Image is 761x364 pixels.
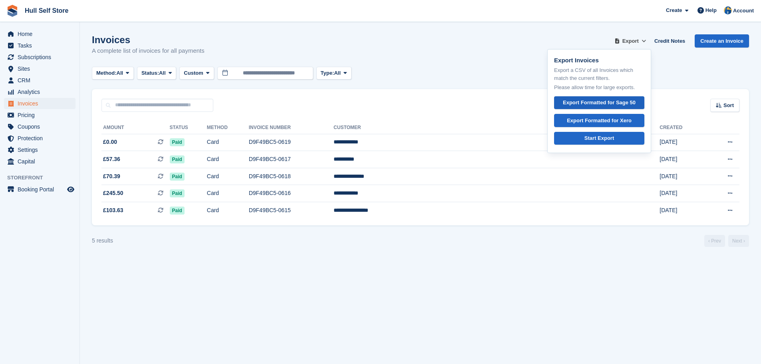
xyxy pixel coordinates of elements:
span: Status: [141,69,159,77]
td: Card [207,134,249,151]
a: menu [4,121,76,132]
span: Custom [184,69,203,77]
span: Tasks [18,40,66,51]
a: menu [4,40,76,51]
span: Subscriptions [18,52,66,63]
a: menu [4,109,76,121]
a: menu [4,75,76,86]
p: Export a CSV of all Invoices which match the current filters. [554,66,644,82]
a: Preview store [66,185,76,194]
span: All [334,69,341,77]
p: A complete list of invoices for all payments [92,46,205,56]
a: menu [4,144,76,155]
span: Paid [170,173,185,181]
span: Paid [170,207,185,215]
span: Sites [18,63,66,74]
span: Invoices [18,98,66,109]
h1: Invoices [92,34,205,45]
a: menu [4,133,76,144]
span: All [159,69,166,77]
span: Method: [96,69,117,77]
span: CRM [18,75,66,86]
span: Create [666,6,682,14]
td: D9F49BC5-0619 [249,134,334,151]
span: Type: [321,69,334,77]
span: £245.50 [103,189,123,197]
button: Export [613,34,648,48]
span: Sort [723,101,734,109]
td: [DATE] [660,202,705,219]
button: Method: All [92,67,134,80]
a: menu [4,28,76,40]
span: Coupons [18,121,66,132]
span: Export [622,37,639,45]
a: Hull Self Store [22,4,72,17]
span: Analytics [18,86,66,97]
a: Create an Invoice [695,34,749,48]
p: Please allow time for large exports. [554,84,644,91]
img: stora-icon-8386f47178a22dfd0bd8f6a31ec36ba5ce8667c1dd55bd0f319d3a0aa187defe.svg [6,5,18,17]
span: Paid [170,138,185,146]
td: [DATE] [660,151,705,168]
td: Card [207,151,249,168]
a: Export Formatted for Xero [554,114,644,127]
td: Card [207,202,249,219]
span: Capital [18,156,66,167]
span: Storefront [7,174,79,182]
a: Next [728,235,749,247]
td: D9F49BC5-0616 [249,185,334,202]
th: Amount [101,121,170,134]
a: Export Formatted for Sage 50 [554,96,644,109]
span: £57.36 [103,155,120,163]
td: D9F49BC5-0617 [249,151,334,168]
span: £0.00 [103,138,117,146]
td: D9F49BC5-0615 [249,202,334,219]
span: Settings [18,144,66,155]
span: £103.63 [103,206,123,215]
th: Method [207,121,249,134]
td: [DATE] [660,168,705,185]
span: Paid [170,189,185,197]
a: menu [4,52,76,63]
div: 5 results [92,237,113,245]
span: Booking Portal [18,184,66,195]
th: Invoice Number [249,121,334,134]
a: menu [4,63,76,74]
th: Created [660,121,705,134]
div: Export Formatted for Xero [567,117,632,125]
td: [DATE] [660,134,705,151]
th: Customer [334,121,639,134]
span: Protection [18,133,66,144]
span: £70.39 [103,172,120,181]
span: All [117,69,123,77]
span: Home [18,28,66,40]
a: menu [4,156,76,167]
th: Status [170,121,207,134]
nav: Page [703,235,751,247]
td: Card [207,185,249,202]
a: menu [4,184,76,195]
a: Credit Notes [651,34,688,48]
div: Start Export [584,134,614,142]
span: Account [733,7,754,15]
a: Previous [704,235,725,247]
img: Hull Self Store [724,6,732,14]
span: Pricing [18,109,66,121]
button: Status: All [137,67,176,80]
span: Paid [170,155,185,163]
td: D9F49BC5-0618 [249,168,334,185]
td: [DATE] [660,185,705,202]
a: menu [4,98,76,109]
td: Card [207,168,249,185]
a: Start Export [554,132,644,145]
a: menu [4,86,76,97]
button: Type: All [316,67,352,80]
button: Custom [179,67,214,80]
span: Help [705,6,717,14]
div: Export Formatted for Sage 50 [563,99,636,107]
p: Export Invoices [554,56,644,65]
